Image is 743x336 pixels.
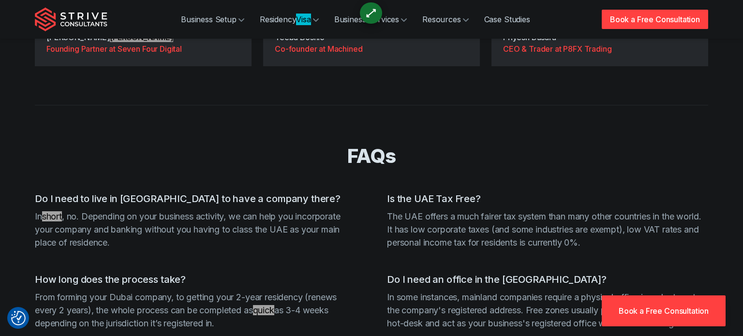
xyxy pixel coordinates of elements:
h2: FAQs [62,144,681,168]
a: Co-founder at Machined [275,43,468,55]
p: In , no. Depending on your business activity, we can help you incorporate your company and bankin... [35,210,356,249]
a: Business Services [327,10,415,29]
h3: Do I need an office in the [GEOGRAPHIC_DATA]? [387,272,708,287]
div: ⟷ [362,4,380,22]
a: ResidencyVisa [252,10,327,29]
a: Resources [415,10,476,29]
img: Revisit consent button [11,311,26,325]
p: From forming your Dubai company, to getting your 2-year residency (renews every 2 years), the who... [35,291,356,330]
a: Case Studies [476,10,538,29]
img: Strive Consultants [35,7,107,31]
span: Category: Political Candidate, Term: "Short" [42,211,62,221]
h3: How long does the process take? [35,272,356,287]
a: Founding Partner at Seven Four Digital [46,43,240,55]
a: Business Setup [173,10,252,29]
h3: Do I need to live in [GEOGRAPHIC_DATA] to have a company there? [35,191,356,206]
p: The UAE offers a much fairer tax system than many other countries in the world. It has low corpor... [387,210,708,249]
span: Category: Political Candidate, Term: "Quick" [253,305,274,315]
a: CEO & Trader at P8FX Trading [503,43,697,55]
span: Category: GODOS Triggers, Term: "visa" [296,14,311,25]
h3: Is the UAE Tax Free? [387,191,708,206]
p: In some instances, mainland companies require a physical office in order to set the company's reg... [387,291,708,330]
button: Consent Preferences [11,311,26,325]
a: Book a Free Consultation [602,295,726,326]
a: Book a Free Consultation [602,10,708,29]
